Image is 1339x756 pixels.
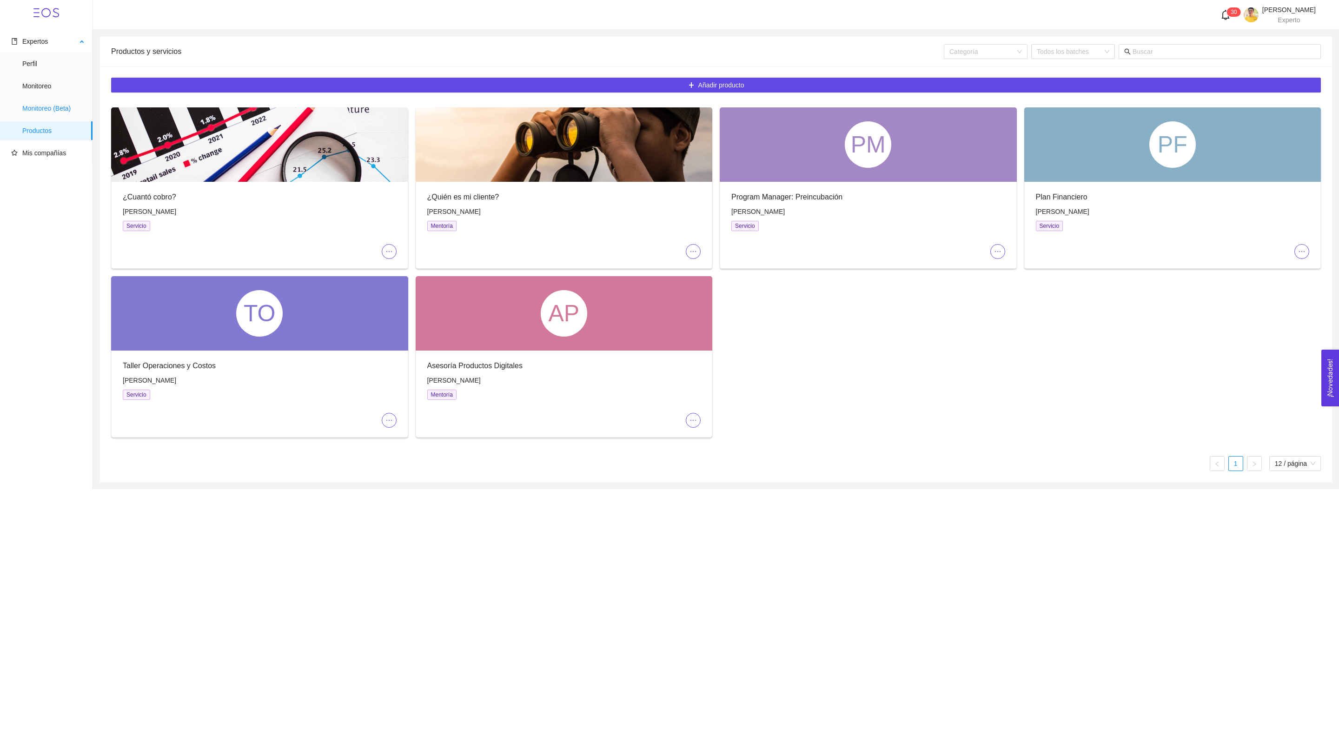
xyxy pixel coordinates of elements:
[1321,350,1339,406] button: Open Feedback Widget
[427,390,457,400] span: Mentoría
[1124,48,1131,55] span: search
[1269,456,1321,471] div: tamaño de página
[1231,9,1234,15] span: 3
[686,244,701,259] button: ellipsis
[1295,248,1309,255] span: ellipsis
[686,248,700,255] span: ellipsis
[427,377,481,384] span: [PERSON_NAME]
[427,221,457,231] span: Mentoría
[731,191,1005,203] div: Program Manager: Preincubación
[123,390,150,400] span: Servicio
[1278,16,1300,24] span: Experto
[990,244,1005,259] button: ellipsis
[111,78,1321,93] button: plusAñadir producto
[123,377,176,384] span: [PERSON_NAME]
[991,248,1005,255] span: ellipsis
[731,208,785,215] span: [PERSON_NAME]
[1220,10,1231,20] span: bell
[1227,7,1240,17] sup: 30
[427,360,701,371] div: Asesoría Productos Digitales
[1294,244,1309,259] button: ellipsis
[845,121,891,168] div: PM
[1247,456,1262,471] button: right
[1247,456,1262,471] li: Página siguiente
[382,413,397,428] button: ellipsis
[686,417,700,424] span: ellipsis
[1036,191,1310,203] div: Plan Financiero
[686,413,701,428] button: ellipsis
[1275,457,1315,471] span: 12 / página
[123,360,397,371] div: Taller Operaciones y Costos
[1234,9,1237,15] span: 0
[427,191,701,203] div: ¿Quién es mi cliente?
[427,208,481,215] span: [PERSON_NAME]
[11,38,18,45] span: book
[22,38,48,45] span: Expertos
[123,221,150,231] span: Servicio
[22,99,85,118] span: Monitoreo (Beta)
[1244,7,1259,22] img: 1686936924226-Elias.png
[1133,46,1315,57] input: Buscar
[1210,456,1225,471] li: Página anterior
[11,150,18,156] span: star
[123,208,176,215] span: [PERSON_NAME]
[382,417,396,424] span: ellipsis
[1210,456,1225,471] button: left
[1036,208,1089,215] span: [PERSON_NAME]
[1228,456,1243,471] li: 1
[1036,221,1063,231] span: Servicio
[1229,457,1243,471] a: 1
[1149,121,1196,168] div: PF
[22,54,85,73] span: Perfil
[541,290,587,337] div: AP
[22,149,66,157] span: Mis compañías
[688,82,695,89] span: plus
[236,290,283,337] div: TO
[22,121,85,140] span: Productos
[382,244,397,259] button: ellipsis
[1214,461,1220,467] span: left
[1252,461,1257,467] span: right
[22,77,85,95] span: Monitoreo
[111,38,944,65] div: Productos y servicios
[1262,6,1316,13] span: [PERSON_NAME]
[123,191,397,203] div: ¿Cuantó cobro?
[382,248,396,255] span: ellipsis
[698,80,744,90] span: Añadir producto
[731,221,759,231] span: Servicio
